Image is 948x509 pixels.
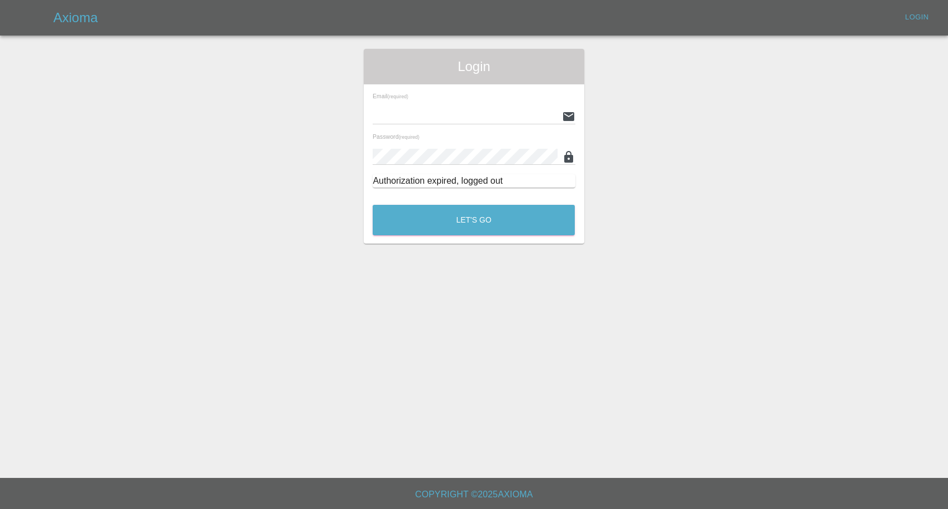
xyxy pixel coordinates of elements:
[9,487,939,502] h6: Copyright © 2025 Axioma
[373,174,575,188] div: Authorization expired, logged out
[373,205,575,235] button: Let's Go
[373,133,419,140] span: Password
[53,9,98,27] h5: Axioma
[373,93,408,99] span: Email
[399,135,419,140] small: (required)
[373,58,575,75] span: Login
[388,94,408,99] small: (required)
[899,9,935,26] a: Login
